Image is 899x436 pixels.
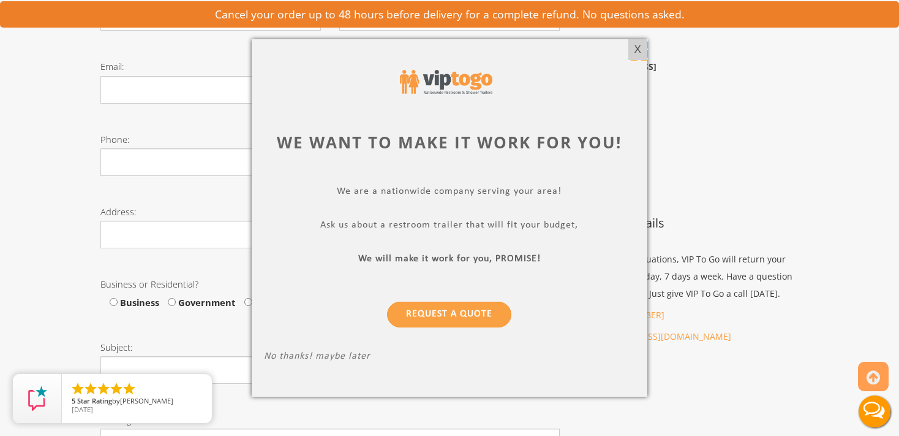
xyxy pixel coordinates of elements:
button: Live Chat [850,387,899,436]
p: Ask us about a restroom trailer that will fit your budget, [264,220,635,234]
li:  [109,381,124,396]
span: by [72,397,202,406]
span: 5 [72,396,75,405]
div: We want to make it work for you! [264,131,635,154]
img: viptogo logo [400,70,492,94]
img: Review Rating [25,386,50,411]
li:  [122,381,137,396]
b: We will make it work for you, PROMISE! [358,254,541,264]
span: [PERSON_NAME] [120,396,173,405]
li:  [96,381,111,396]
span: [DATE] [72,405,93,414]
div: X [628,39,647,60]
p: No thanks! maybe later [264,351,635,365]
li:  [70,381,85,396]
span: Star Rating [77,396,112,405]
p: We are a nationwide company serving your area! [264,186,635,200]
li:  [83,381,98,396]
a: Request a Quote [388,302,512,327]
